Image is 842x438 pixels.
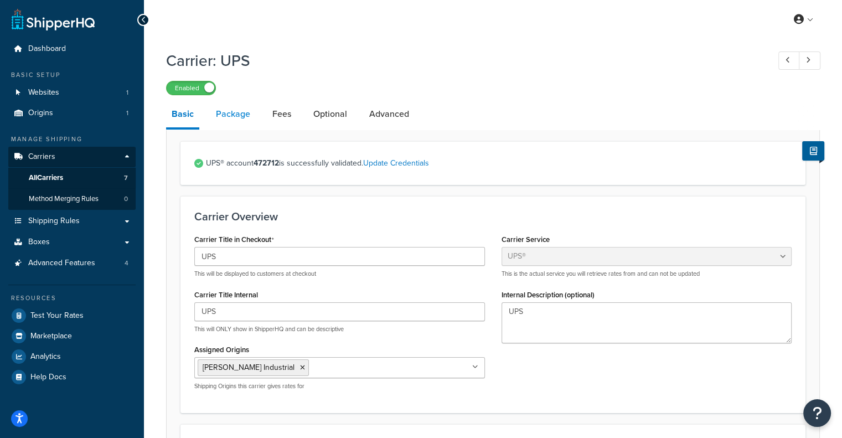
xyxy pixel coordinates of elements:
[8,253,136,274] a: Advanced Features4
[203,362,295,373] span: [PERSON_NAME] Industrial
[166,101,199,130] a: Basic
[778,51,800,70] a: Previous Record
[30,311,84,321] span: Test Your Rates
[802,141,824,161] button: Show Help Docs
[124,194,128,204] span: 0
[364,101,415,127] a: Advanced
[194,270,485,278] p: This will be displayed to customers at checkout
[254,157,279,169] strong: 472712
[126,109,128,118] span: 1
[8,293,136,303] div: Resources
[28,44,66,54] span: Dashboard
[30,352,61,362] span: Analytics
[267,101,297,127] a: Fees
[8,147,136,210] li: Carriers
[363,157,429,169] a: Update Credentials
[8,232,136,253] a: Boxes
[28,109,53,118] span: Origins
[8,367,136,387] a: Help Docs
[194,235,274,244] label: Carrier Title in Checkout
[8,326,136,346] a: Marketplace
[28,152,55,162] span: Carriers
[8,103,136,123] li: Origins
[8,103,136,123] a: Origins1
[799,51,820,70] a: Next Record
[8,347,136,367] a: Analytics
[8,253,136,274] li: Advanced Features
[8,168,136,188] a: AllCarriers7
[8,147,136,167] a: Carriers
[8,70,136,80] div: Basic Setup
[502,270,792,278] p: This is the actual service you will retrieve rates from and can not be updated
[502,302,792,343] textarea: UPS
[8,306,136,326] a: Test Your Rates
[28,238,50,247] span: Boxes
[29,173,63,183] span: All Carriers
[126,88,128,97] span: 1
[803,399,831,427] button: Open Resource Center
[8,189,136,209] li: Method Merging Rules
[502,291,595,299] label: Internal Description (optional)
[206,156,792,171] span: UPS® account is successfully validated.
[502,235,550,244] label: Carrier Service
[124,173,128,183] span: 7
[28,217,80,226] span: Shipping Rules
[28,259,95,268] span: Advanced Features
[8,39,136,59] a: Dashboard
[30,332,72,341] span: Marketplace
[125,259,128,268] span: 4
[194,210,792,223] h3: Carrier Overview
[30,373,66,382] span: Help Docs
[308,101,353,127] a: Optional
[194,382,485,390] p: Shipping Origins this carrier gives rates for
[29,194,99,204] span: Method Merging Rules
[8,83,136,103] li: Websites
[8,189,136,209] a: Method Merging Rules0
[210,101,256,127] a: Package
[194,346,249,354] label: Assigned Origins
[28,88,59,97] span: Websites
[8,211,136,231] a: Shipping Rules
[194,291,258,299] label: Carrier Title Internal
[194,325,485,333] p: This will ONLY show in ShipperHQ and can be descriptive
[8,135,136,144] div: Manage Shipping
[8,83,136,103] a: Websites1
[166,50,758,71] h1: Carrier: UPS
[167,81,215,95] label: Enabled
